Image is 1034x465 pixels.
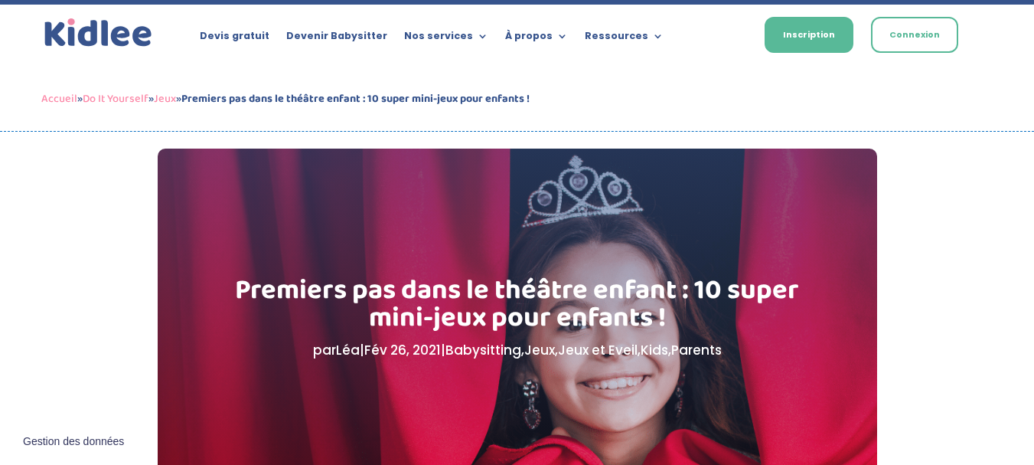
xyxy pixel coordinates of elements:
a: Inscription [765,17,853,53]
strong: Premiers pas dans le théâtre enfant : 10 super mini-jeux pour enfants ! [181,90,530,108]
a: Connexion [871,17,958,53]
h1: Premiers pas dans le théâtre enfant : 10 super mini-jeux pour enfants ! [234,277,800,339]
a: Ressources [585,31,664,47]
a: Devenir Babysitter [286,31,387,47]
span: » » » [41,90,530,108]
span: Gestion des données [23,435,124,449]
button: Gestion des données [14,426,133,458]
a: Léa [336,341,360,359]
a: Jeux [524,341,555,359]
a: Jeux [154,90,176,108]
span: Fév 26, 2021 [364,341,441,359]
a: Devis gratuit [200,31,269,47]
a: Nos services [404,31,488,47]
a: À propos [505,31,568,47]
img: Français [716,31,730,41]
a: Jeux et Eveil [558,341,638,359]
a: Kids [641,341,668,359]
a: Accueil [41,90,77,108]
a: Babysitting [445,341,521,359]
img: logo_kidlee_bleu [41,15,155,51]
a: Kidlee Logo [41,15,155,51]
p: par | | , , , , [234,339,800,362]
a: Do It Yourself [83,90,148,108]
a: Parents [671,341,722,359]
